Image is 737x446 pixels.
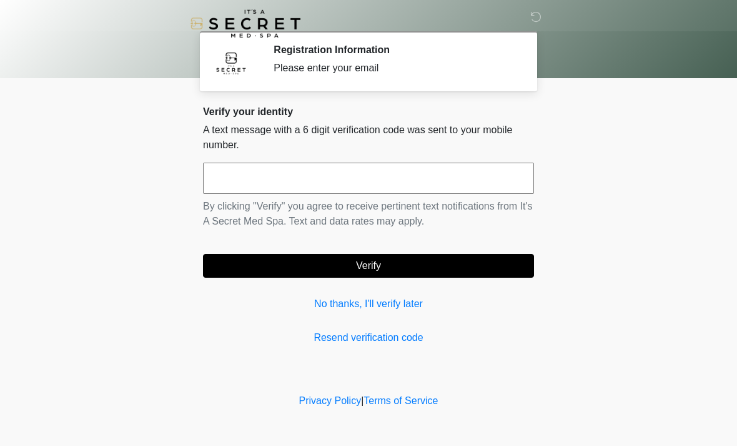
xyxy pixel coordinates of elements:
[274,61,515,76] div: Please enter your email
[203,296,534,312] a: No thanks, I'll verify later
[203,199,534,229] p: By clicking "Verify" you agree to receive pertinent text notifications from It's A Secret Med Spa...
[203,330,534,345] a: Resend verification code
[212,44,250,81] img: Agent Avatar
[274,44,515,56] h2: Registration Information
[203,123,534,153] p: A text message with a 6 digit verification code was sent to your mobile number.
[190,9,300,38] img: It's A Secret Med Spa Logo
[364,395,438,406] a: Terms of Service
[299,395,362,406] a: Privacy Policy
[361,395,364,406] a: |
[203,106,534,118] h2: Verify your identity
[203,254,534,278] button: Verify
